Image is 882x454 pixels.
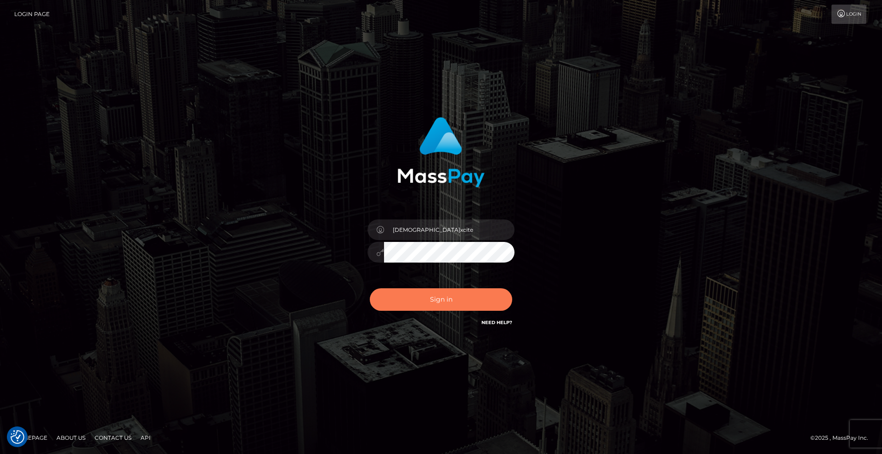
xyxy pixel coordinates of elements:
[14,5,50,24] a: Login Page
[397,117,485,187] img: MassPay Login
[10,431,51,445] a: Homepage
[11,430,24,444] img: Revisit consent button
[831,5,866,24] a: Login
[91,431,135,445] a: Contact Us
[11,430,24,444] button: Consent Preferences
[384,219,514,240] input: Username...
[481,319,512,325] a: Need Help?
[53,431,89,445] a: About Us
[370,288,512,311] button: Sign in
[137,431,154,445] a: API
[810,433,875,443] div: © 2025 , MassPay Inc.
